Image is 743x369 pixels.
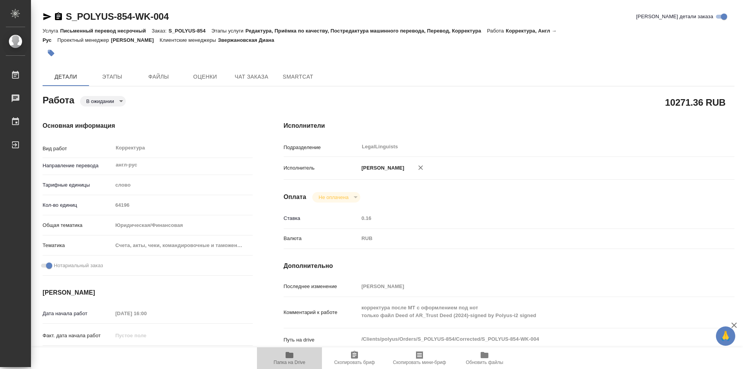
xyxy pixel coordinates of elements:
[113,219,253,232] div: Юридическая/Финансовая
[113,178,253,192] div: слово
[284,336,359,344] p: Путь на drive
[636,13,713,21] span: [PERSON_NAME] детали заказа
[111,37,160,43] p: [PERSON_NAME]
[719,328,732,344] span: 🙏
[80,96,126,106] div: В ожидании
[334,360,375,365] span: Скопировать бриф
[284,283,359,290] p: Последнее изменение
[57,37,111,43] p: Проектный менеджер
[43,93,74,106] h2: Работа
[113,199,253,211] input: Пустое поле
[466,360,503,365] span: Обновить файлы
[43,310,113,318] p: Дата начала работ
[218,37,280,43] p: Звержановская Диана
[113,330,180,341] input: Пустое поле
[54,12,63,21] button: Скопировать ссылку
[359,301,697,322] textarea: корректура после МТ с оформлением под нот только файл Deed of AR_Trust Deed (2024)-signed by Poly...
[43,242,113,249] p: Тематика
[359,281,697,292] input: Пустое поле
[359,164,404,172] p: [PERSON_NAME]
[322,347,387,369] button: Скопировать бриф
[274,360,305,365] span: Папка на Drive
[43,28,60,34] p: Услуга
[284,144,359,151] p: Подразделение
[312,192,360,203] div: В ожидании
[43,201,113,209] p: Кол-во единиц
[316,194,351,201] button: Не оплачена
[43,45,60,62] button: Добавить тэг
[168,28,211,34] p: S_POLYUS-854
[487,28,506,34] p: Работа
[43,221,113,229] p: Общая тематика
[60,28,152,34] p: Письменный перевод несрочный
[43,181,113,189] p: Тарифные единицы
[94,72,131,82] span: Этапы
[284,121,734,130] h4: Исполнители
[359,232,697,245] div: RUB
[284,164,359,172] p: Исполнитель
[284,215,359,222] p: Ставка
[665,96,726,109] h2: 10271.36 RUB
[43,121,253,130] h4: Основная информация
[393,360,446,365] span: Скопировать мини-бриф
[284,235,359,242] p: Валюта
[43,12,52,21] button: Скопировать ссылку для ЯМессенджера
[43,162,113,170] p: Направление перевода
[412,159,429,176] button: Удалить исполнителя
[54,262,103,269] span: Нотариальный заказ
[187,72,224,82] span: Оценки
[84,98,116,105] button: В ожидании
[284,192,306,202] h4: Оплата
[359,333,697,346] textarea: /Clients/polyus/Orders/S_POLYUS-854/Corrected/S_POLYUS-854-WK-004
[140,72,177,82] span: Файлы
[716,326,735,346] button: 🙏
[66,11,169,22] a: S_POLYUS-854-WK-004
[211,28,245,34] p: Этапы услуги
[452,347,517,369] button: Обновить файлы
[43,288,253,297] h4: [PERSON_NAME]
[279,72,317,82] span: SmartCat
[47,72,84,82] span: Детали
[113,308,180,319] input: Пустое поле
[387,347,452,369] button: Скопировать мини-бриф
[284,261,734,271] h4: Дополнительно
[113,239,253,252] div: Счета, акты, чеки, командировочные и таможенные документы
[245,28,487,34] p: Редактура, Приёмка по качеству, Постредактура машинного перевода, Перевод, Корректура
[152,28,168,34] p: Заказ:
[257,347,322,369] button: Папка на Drive
[160,37,218,43] p: Клиентские менеджеры
[359,213,697,224] input: Пустое поле
[233,72,270,82] span: Чат заказа
[284,309,359,316] p: Комментарий к работе
[43,332,113,340] p: Факт. дата начала работ
[43,145,113,153] p: Вид работ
